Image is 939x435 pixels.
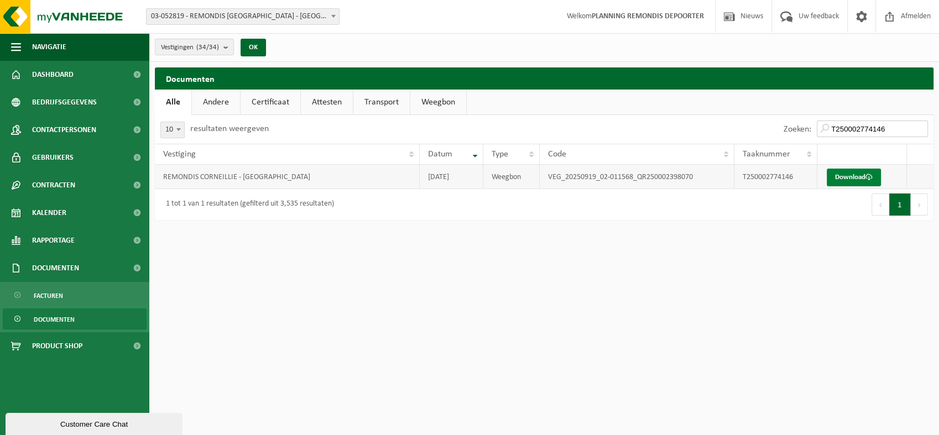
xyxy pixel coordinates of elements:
span: Vestiging [163,150,196,159]
a: Attesten [301,90,353,115]
span: Navigatie [32,33,66,61]
td: [DATE] [420,165,483,189]
span: Type [492,150,508,159]
span: Product Shop [32,332,82,360]
a: Documenten [3,308,147,329]
td: VEG_20250919_02-011568_QR250002398070 [540,165,734,189]
td: T250002774146 [734,165,817,189]
label: resultaten weergeven [190,124,269,133]
span: 03-052819 - REMONDIS WEST-VLAANDEREN - OOSTENDE [147,9,339,24]
span: 10 [160,122,185,138]
button: Previous [872,193,889,216]
span: Vestigingen [161,39,219,56]
span: Rapportage [32,227,75,254]
span: Kalender [32,199,66,227]
span: Documenten [34,309,75,330]
span: Datum [428,150,452,159]
span: Dashboard [32,61,74,88]
span: Gebruikers [32,144,74,171]
span: 03-052819 - REMONDIS WEST-VLAANDEREN - OOSTENDE [146,8,340,25]
count: (34/34) [196,44,219,51]
button: OK [241,39,266,56]
label: Zoeken: [784,125,811,134]
a: Alle [155,90,191,115]
span: Contactpersonen [32,116,96,144]
span: Code [548,150,566,159]
td: Weegbon [483,165,540,189]
span: Facturen [34,285,63,306]
span: Documenten [32,254,79,282]
a: Weegbon [410,90,466,115]
a: Andere [192,90,240,115]
strong: PLANNING REMONDIS DEPOORTER [592,12,704,20]
iframe: chat widget [6,411,185,435]
a: Facturen [3,285,147,306]
button: 1 [889,193,911,216]
a: Certificaat [241,90,300,115]
td: REMONDIS CORNEILLIE - [GEOGRAPHIC_DATA] [155,165,420,189]
button: Next [911,193,928,216]
a: Transport [353,90,410,115]
span: Contracten [32,171,75,199]
span: Bedrijfsgegevens [32,88,97,116]
div: 1 tot 1 van 1 resultaten (gefilterd uit 3,535 resultaten) [160,195,334,214]
h2: Documenten [155,67,933,89]
button: Vestigingen(34/34) [155,39,234,55]
span: Taaknummer [743,150,790,159]
span: 10 [161,122,184,138]
a: Download [827,169,881,186]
